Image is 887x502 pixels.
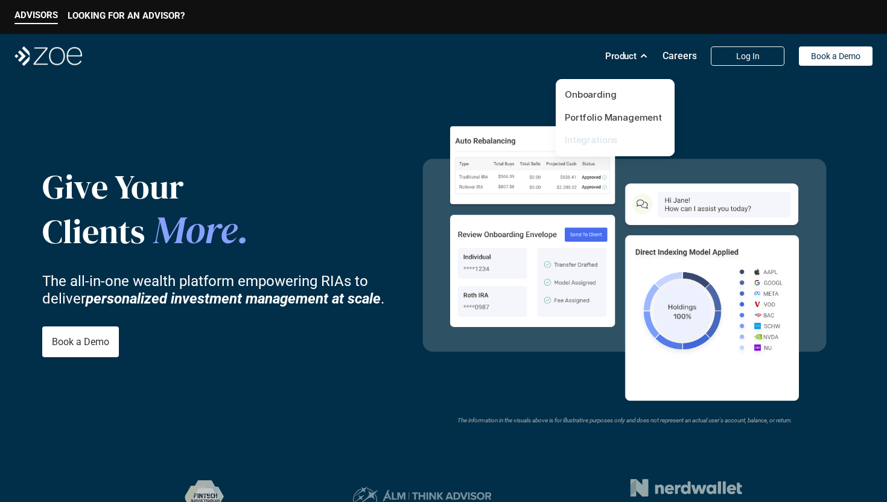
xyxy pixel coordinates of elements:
[42,273,404,308] p: The all-in-one wealth platform empowering RIAs to deliver .
[14,10,58,21] p: ADVISORS
[565,89,617,100] a: Onboarding
[663,50,697,62] p: Careers
[565,134,617,145] a: Integrations
[457,417,792,424] em: The information in the visuals above is for illustrative purposes only and does not represent an ...
[711,46,784,66] a: Log In
[811,51,860,62] p: Book a Demo
[799,46,873,66] a: Book a Demo
[736,51,760,62] p: Log In
[68,10,185,21] p: LOOKING FOR AN ADVISOR?
[42,167,320,207] p: Give Your
[86,290,381,307] strong: personalized investment management at scale
[605,47,637,65] p: Product
[42,207,320,253] p: Clients
[565,112,662,123] a: Portfolio Management
[237,203,249,256] span: .
[153,203,237,256] span: More
[42,326,119,357] a: Book a Demo
[52,336,109,348] p: Book a Demo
